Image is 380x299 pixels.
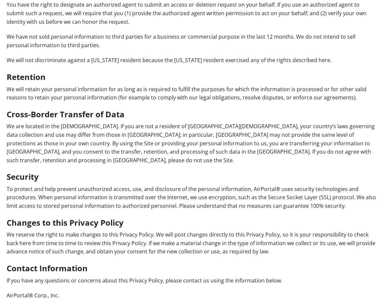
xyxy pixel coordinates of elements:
strong: Security [7,170,39,181]
p: If you have any questions or concerns about this Privacy Policy, please contact us using the info... [7,276,376,284]
strong: Changes to this Privacy Policy [7,216,124,227]
p: We reserve the right to make changes to this Privacy Policy. We will post changes directly to thi... [7,230,376,255]
strong: Retention [7,70,46,81]
p: We are located in the [DEMOGRAPHIC_DATA]. If you are not a resident of [GEOGRAPHIC_DATA][DEMOGRAP... [7,121,376,164]
p: We have not sold personal information to third parties for a business or commercial purpose in th... [7,32,376,49]
strong: Contact Information [7,262,88,273]
p: We will retain your personal information for as long as is required to fulfill the purposes for w... [7,84,376,101]
p: To protect and help prevent unauthorized access, use, and disclosure of the personal information,... [7,184,376,209]
p: We will not discriminate against a [US_STATE] resident because the [US_STATE] resident exercised ... [7,55,376,64]
strong: Cross-Border Transfer of Data [7,108,125,119]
